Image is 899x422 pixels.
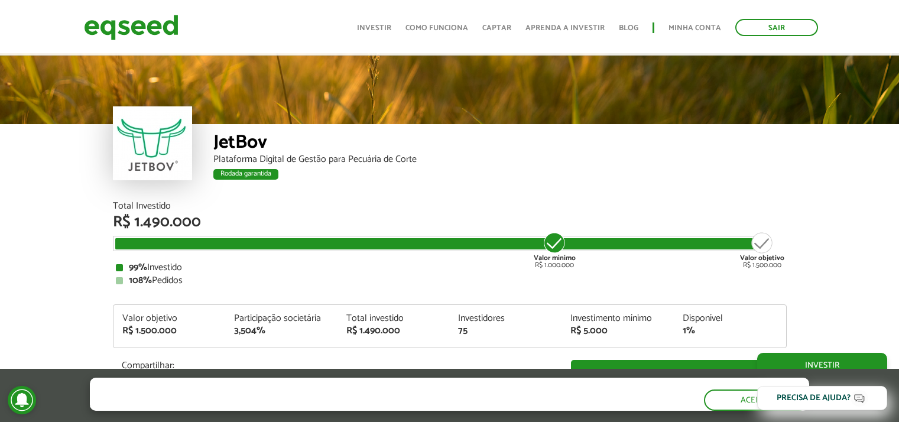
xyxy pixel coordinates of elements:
div: R$ 1.500.000 [740,231,784,269]
div: R$ 1.490.000 [346,326,441,336]
div: Investido [116,263,784,272]
strong: 99% [129,259,147,275]
div: 3,504% [234,326,329,336]
div: Investimento mínimo [570,314,665,323]
div: 75 [458,326,553,336]
div: Disponível [683,314,777,323]
a: Aprenda a investir [525,24,605,32]
a: Blog [619,24,638,32]
div: R$ 1.490.000 [113,215,787,230]
div: JetBov [213,133,787,155]
a: Minha conta [668,24,721,32]
div: R$ 1.500.000 [122,326,217,336]
strong: Valor mínimo [534,252,576,264]
a: Investir [571,360,778,387]
div: Participação societária [234,314,329,323]
strong: Valor objetivo [740,252,784,264]
a: Sair [735,19,818,36]
div: Valor objetivo [122,314,217,323]
button: Aceitar [704,389,809,411]
a: Como funciona [405,24,468,32]
img: EqSeed [84,12,178,43]
div: Total Investido [113,202,787,211]
div: 1% [683,326,777,336]
div: Total investido [346,314,441,323]
strong: 108% [129,272,152,288]
a: política de privacidade e de cookies [246,400,382,410]
div: Plataforma Digital de Gestão para Pecuária de Corte [213,155,787,164]
div: R$ 5.000 [570,326,665,336]
div: Investidores [458,314,553,323]
div: R$ 1.000.000 [533,231,577,269]
p: Ao clicar em "aceitar", você aceita nossa . [90,399,518,410]
a: Captar [482,24,511,32]
a: Investir [757,353,887,378]
div: Rodada garantida [213,169,278,180]
div: Pedidos [116,276,784,285]
h5: O site da EqSeed utiliza cookies para melhorar sua navegação. [90,378,518,396]
a: Investir [357,24,391,32]
p: Compartilhar: [122,360,553,371]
